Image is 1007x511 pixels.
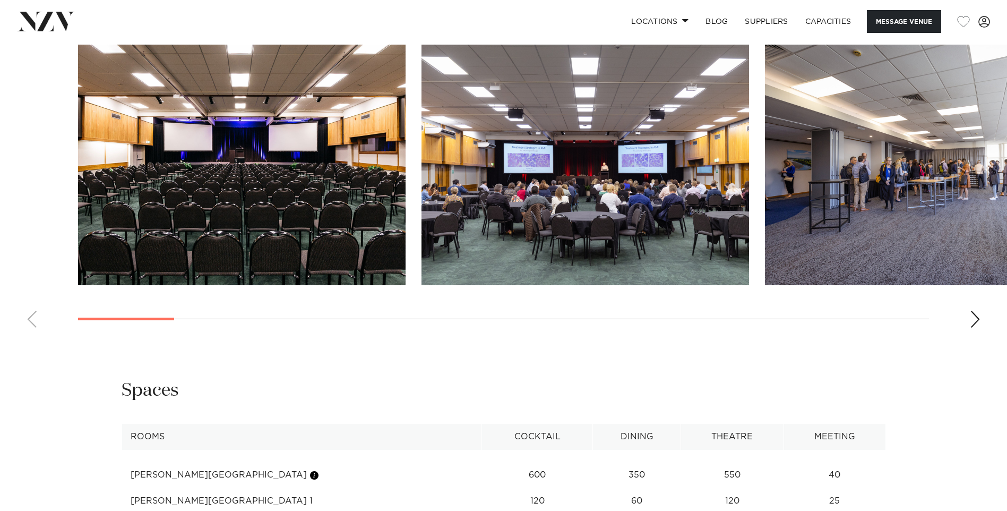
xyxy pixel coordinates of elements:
[78,45,406,285] swiper-slide: 1 / 22
[797,10,860,33] a: Capacities
[421,45,749,285] swiper-slide: 2 / 22
[697,10,736,33] a: BLOG
[784,462,885,488] td: 40
[122,462,482,488] td: [PERSON_NAME][GEOGRAPHIC_DATA]
[593,462,681,488] td: 350
[867,10,941,33] button: Message Venue
[784,424,885,450] th: Meeting
[736,10,796,33] a: SUPPLIERS
[681,424,784,450] th: Theatre
[482,424,593,450] th: Cocktail
[681,462,784,488] td: 550
[623,10,697,33] a: Locations
[122,424,482,450] th: Rooms
[122,379,179,403] h2: Spaces
[17,12,75,31] img: nzv-logo.png
[593,424,681,450] th: Dining
[482,462,593,488] td: 600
